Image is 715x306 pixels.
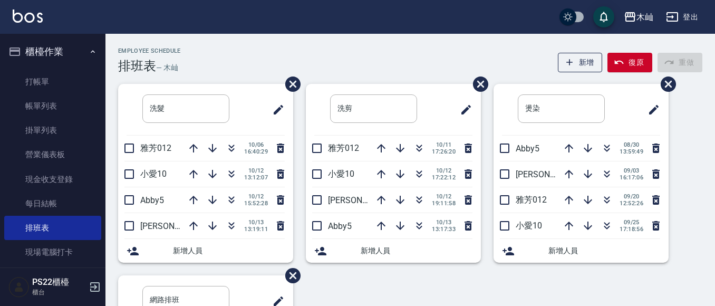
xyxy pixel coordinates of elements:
[244,174,268,181] span: 13:12:07
[653,69,678,100] span: 刪除班表
[516,195,547,205] span: 雅芳012
[620,193,643,200] span: 09/20
[277,260,302,291] span: 刪除班表
[432,200,456,207] span: 19:11:58
[432,219,456,226] span: 10/13
[516,144,539,154] span: Abby5
[465,69,490,100] span: 刪除班表
[140,169,167,179] span: 小愛10
[453,97,472,122] span: 修改班表的標題
[118,47,181,54] h2: Employee Schedule
[156,62,178,73] h6: — 木屾
[593,6,614,27] button: save
[118,59,156,73] h3: 排班表
[662,7,702,27] button: 登出
[244,226,268,233] span: 13:19:11
[140,143,171,153] span: 雅芳012
[244,141,268,148] span: 10/06
[244,219,268,226] span: 10/13
[620,219,643,226] span: 09/25
[4,94,101,118] a: 帳單列表
[620,200,643,207] span: 12:52:26
[306,239,481,263] div: 新增人員
[607,53,652,72] button: 復原
[328,169,354,179] span: 小愛10
[620,174,643,181] span: 16:17:06
[432,193,456,200] span: 10/12
[4,142,101,167] a: 營業儀表板
[636,11,653,24] div: 木屾
[620,167,643,174] span: 09/03
[244,148,268,155] span: 16:40:29
[4,118,101,142] a: 掛單列表
[142,94,229,123] input: 排版標題
[4,167,101,192] a: 現金收支登錄
[620,226,643,233] span: 17:18:56
[4,216,101,240] a: 排班表
[641,97,660,122] span: 修改班表的標題
[32,288,86,297] p: 櫃台
[4,192,101,216] a: 每日結帳
[173,245,285,256] span: 新增人員
[118,239,293,263] div: 新增人員
[330,94,417,123] input: 排版標題
[244,167,268,174] span: 10/12
[432,148,456,155] span: 17:26:20
[4,38,101,65] button: 櫃檯作業
[494,239,669,263] div: 新增人員
[432,141,456,148] span: 10/11
[277,69,302,100] span: 刪除班表
[432,167,456,174] span: 10/12
[328,195,396,205] span: [PERSON_NAME]7
[140,195,164,205] span: Abby5
[516,169,584,179] span: [PERSON_NAME]7
[620,141,643,148] span: 08/30
[548,245,660,256] span: 新增人員
[140,221,208,231] span: [PERSON_NAME]7
[432,226,456,233] span: 13:17:33
[432,174,456,181] span: 17:22:12
[328,221,352,231] span: Abby5
[13,9,43,23] img: Logo
[32,277,86,288] h5: PS22櫃檯
[266,97,285,122] span: 修改班表的標題
[4,70,101,94] a: 打帳單
[244,193,268,200] span: 10/12
[620,6,658,28] button: 木屾
[516,221,542,231] span: 小愛10
[518,94,605,123] input: 排版標題
[4,240,101,264] a: 現場電腦打卡
[361,245,472,256] span: 新增人員
[8,276,30,298] img: Person
[620,148,643,155] span: 13:59:49
[244,200,268,207] span: 15:52:28
[558,53,603,72] button: 新增
[328,143,359,153] span: 雅芳012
